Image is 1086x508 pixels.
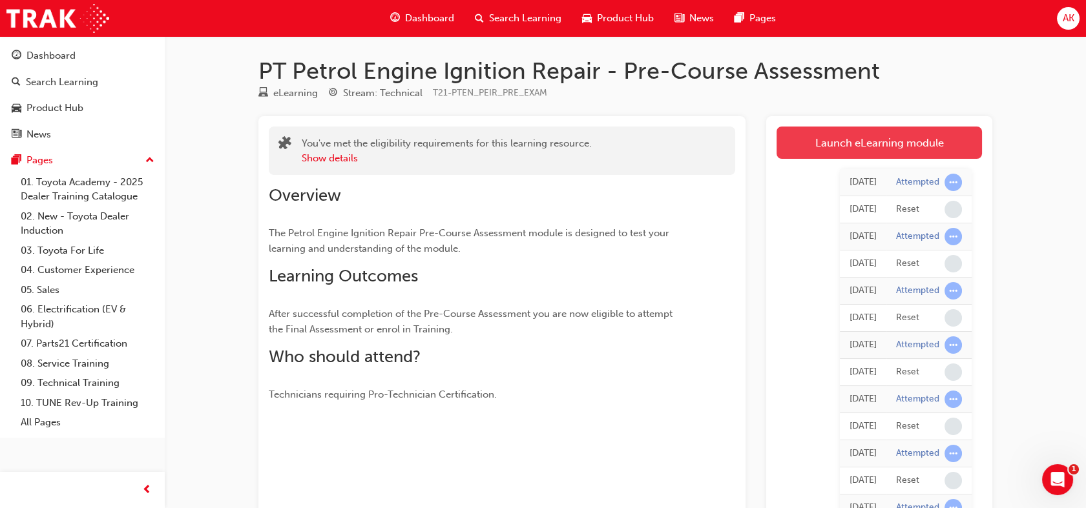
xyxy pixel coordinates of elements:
[945,418,962,435] span: learningRecordVerb_NONE-icon
[465,5,572,32] a: search-iconSearch Learning
[896,285,939,297] div: Attempted
[850,283,877,298] div: Tue Nov 26 2024 14:25:07 GMT+1000 (Australian Eastern Standard Time)
[269,185,341,205] span: Overview
[269,266,418,286] span: Learning Outcomes
[278,137,291,152] span: puzzle-icon
[896,366,919,378] div: Reset
[850,256,877,271] div: Tue Nov 26 2024 14:30:48 GMT+1000 (Australian Eastern Standard Time)
[572,5,664,32] a: car-iconProduct Hub
[16,207,160,241] a: 02. New - Toyota Dealer Induction
[945,472,962,489] span: learningRecordVerb_NONE-icon
[724,5,786,32] a: pages-iconPages
[582,10,592,26] span: car-icon
[674,10,684,26] span: news-icon
[5,96,160,120] a: Product Hub
[12,103,21,114] span: car-icon
[850,202,877,217] div: Thu Aug 28 2025 09:49:41 GMT+1000 (Australian Eastern Standard Time)
[16,280,160,300] a: 05. Sales
[850,229,877,244] div: Tue Nov 26 2024 14:30:50 GMT+1000 (Australian Eastern Standard Time)
[302,136,592,165] div: You've met the eligibility requirements for this learning resource.
[5,70,160,94] a: Search Learning
[273,86,318,101] div: eLearning
[390,10,400,26] span: guage-icon
[145,152,154,169] span: up-icon
[896,339,939,351] div: Attempted
[597,11,654,26] span: Product Hub
[850,365,877,380] div: Tue Nov 26 2024 14:14:10 GMT+1000 (Australian Eastern Standard Time)
[12,50,21,62] span: guage-icon
[16,412,160,432] a: All Pages
[5,44,160,68] a: Dashboard
[896,393,939,405] div: Attempted
[896,176,939,188] div: Attempted
[896,474,919,487] div: Reset
[26,101,83,116] div: Product Hub
[405,11,454,26] span: Dashboard
[896,203,919,216] div: Reset
[945,336,962,354] span: learningRecordVerb_ATTEMPT-icon
[945,228,962,245] span: learningRecordVerb_ATTEMPT-icon
[945,174,962,191] span: learningRecordVerb_ATTEMPT-icon
[16,334,160,354] a: 07. Parts21 Certification
[896,230,939,243] div: Attempted
[16,354,160,374] a: 08. Service Training
[6,4,109,33] img: Trak
[850,175,877,190] div: Thu Aug 28 2025 09:49:42 GMT+1000 (Australian Eastern Standard Time)
[258,85,318,101] div: Type
[258,57,992,85] h1: PT Petrol Engine Ignition Repair - Pre-Course Assessment
[945,282,962,300] span: learningRecordVerb_ATTEMPT-icon
[26,75,98,90] div: Search Learning
[475,10,484,26] span: search-icon
[16,393,160,413] a: 10. TUNE Rev-Up Training
[5,148,160,172] button: Pages
[945,255,962,272] span: learningRecordVerb_NONE-icon
[269,347,421,367] span: Who should attend?
[896,447,939,460] div: Attempted
[12,155,21,167] span: pages-icon
[26,48,76,63] div: Dashboard
[12,129,21,141] span: news-icon
[16,373,160,393] a: 09. Technical Training
[269,227,672,254] span: The Petrol Engine Ignition Repair Pre-Course Assessment module is designed to test your learning ...
[5,123,160,147] a: News
[16,260,160,280] a: 04. Customer Experience
[945,309,962,327] span: learningRecordVerb_NONE-icon
[16,300,160,334] a: 06. Electrification (EV & Hybrid)
[664,5,724,32] a: news-iconNews
[896,258,919,270] div: Reset
[850,473,877,488] div: Mon Sep 09 2024 15:48:05 GMT+1000 (Australian Eastern Standard Time)
[269,389,497,400] span: Technicians requiring Pro-Technician Certification.
[850,446,877,461] div: Mon Sep 09 2024 15:48:06 GMT+1000 (Australian Eastern Standard Time)
[26,153,53,168] div: Pages
[1057,7,1080,30] button: AK
[777,127,982,159] a: Launch eLearning module
[16,172,160,207] a: 01. Toyota Academy - 2025 Dealer Training Catalogue
[1062,11,1074,26] span: AK
[269,308,675,335] span: After successful completion of the Pre-Course Assessment you are now eligible to attempt the Fina...
[735,10,744,26] span: pages-icon
[433,87,547,98] span: Learning resource code
[850,310,877,325] div: Tue Nov 26 2024 14:25:04 GMT+1000 (Australian Eastern Standard Time)
[896,312,919,324] div: Reset
[945,391,962,408] span: learningRecordVerb_ATTEMPT-icon
[26,127,51,142] div: News
[328,88,338,99] span: target-icon
[850,419,877,434] div: Mon Sep 09 2024 15:52:21 GMT+1000 (Australian Eastern Standard Time)
[1069,464,1079,474] span: 1
[302,151,358,166] button: Show details
[749,11,776,26] span: Pages
[945,201,962,218] span: learningRecordVerb_NONE-icon
[896,420,919,432] div: Reset
[343,86,423,101] div: Stream: Technical
[489,11,561,26] span: Search Learning
[850,338,877,352] div: Tue Nov 26 2024 14:14:13 GMT+1000 (Australian Eastern Standard Time)
[16,241,160,261] a: 03. Toyota For Life
[5,41,160,148] button: DashboardSearch LearningProduct HubNews
[142,482,152,498] span: prev-icon
[945,445,962,462] span: learningRecordVerb_ATTEMPT-icon
[12,77,21,88] span: search-icon
[380,5,465,32] a: guage-iconDashboard
[689,11,714,26] span: News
